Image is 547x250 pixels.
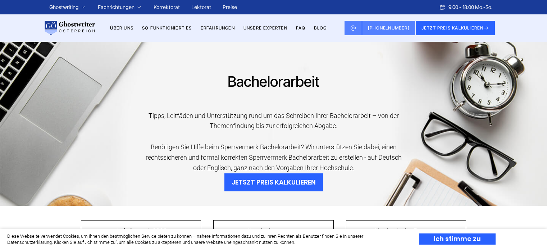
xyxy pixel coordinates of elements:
[145,111,402,132] div: Tipps, Leitfäden und Unterstützung rund um das Schreiben Ihrer Bachelorarbeit – von der Themenfin...
[350,25,356,31] img: Email
[439,4,446,10] img: Schedule
[191,4,211,10] a: Lektorat
[223,4,237,10] a: Preise
[110,25,133,31] a: Über uns
[243,25,287,31] a: Unsere Experten
[145,73,402,90] h1: Bachelorarbeit
[98,3,135,12] a: Fachrichtungen
[296,25,306,31] a: FAQ
[419,233,496,245] div: Ich stimme zu
[224,173,323,192] button: JETSZT PREIS KALKULIEREN
[368,25,410,31] span: [PHONE_NUMBER]
[217,228,330,235] span: Kundenbewertung
[85,228,197,235] span: Aufträge seit 2023
[7,233,407,246] div: Diese Webseite verwendet Cookies, um Ihnen den bestmöglichen Service bieten zu können – nähere In...
[448,3,492,12] span: 9:00 - 18:00 Mo.-So.
[142,25,192,31] a: So funktioniert es
[44,21,95,35] img: logo wirschreiben
[362,21,416,35] a: [PHONE_NUMBER]
[201,25,235,31] a: Erfahrungen
[314,25,327,31] a: BLOG
[350,228,462,235] span: Akademische Experten
[154,4,180,10] a: Korrektorat
[416,21,495,35] button: JETZT PREIS KALKULIEREN
[49,3,79,12] a: Ghostwriting
[145,142,402,173] div: Benötigen Sie Hilfe beim Sperrvermerk Bachelorarbeit? Wir unterstützen Sie dabei, einen rechtssic...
